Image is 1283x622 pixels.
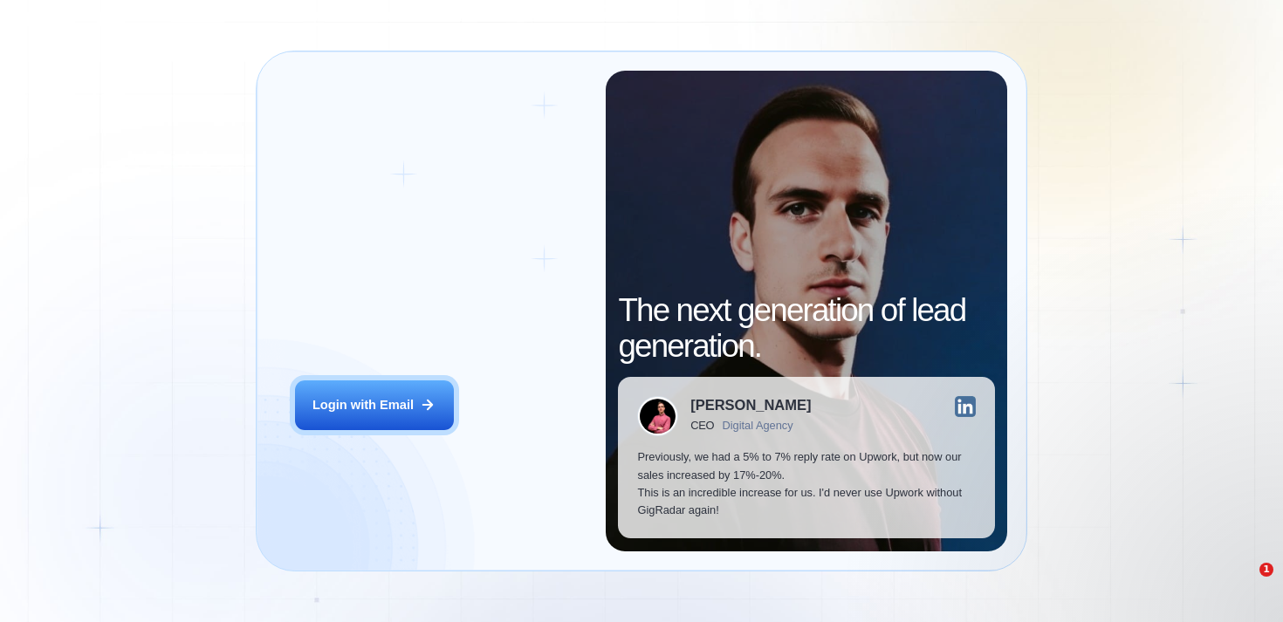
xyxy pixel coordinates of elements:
[723,420,793,433] div: Digital Agency
[690,399,811,414] div: [PERSON_NAME]
[1224,563,1266,605] iframe: Intercom live chat
[618,293,994,364] h2: The next generation of lead generation.
[295,380,454,430] button: Login with Email
[690,420,714,433] div: CEO
[637,448,975,519] p: Previously, we had a 5% to 7% reply rate on Upwork, but now our sales increased by 17%-20%. This ...
[312,396,414,414] div: Login with Email
[1259,563,1273,577] span: 1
